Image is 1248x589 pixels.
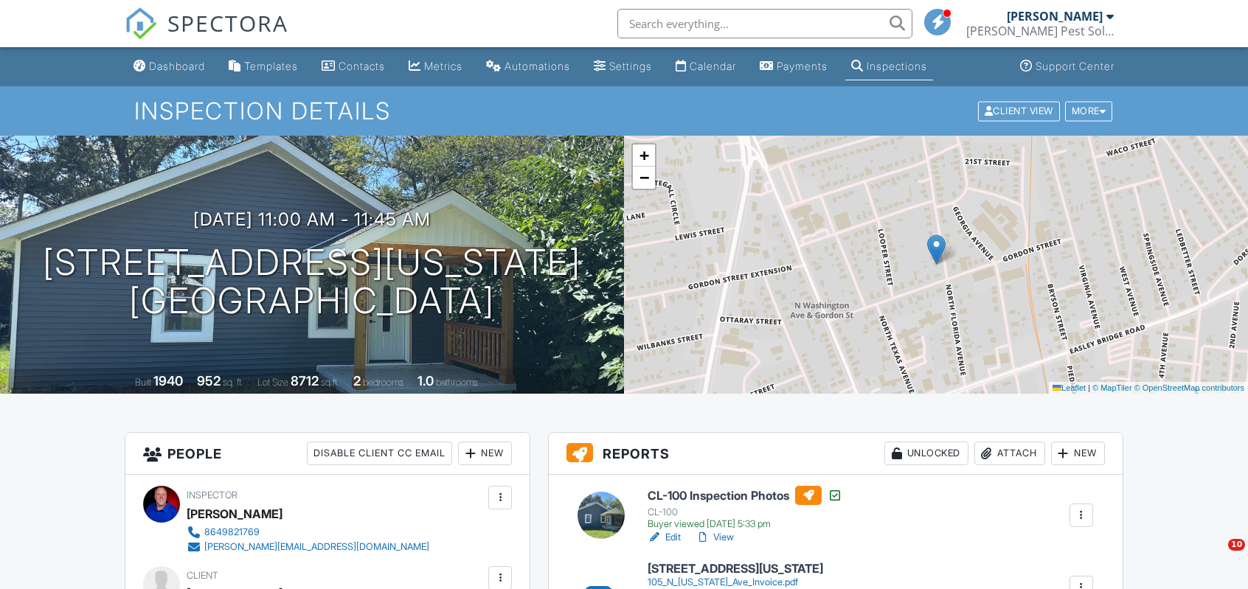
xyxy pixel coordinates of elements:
h6: [STREET_ADDRESS][US_STATE] [648,562,823,576]
a: Templates [223,53,304,80]
div: [PERSON_NAME] [1007,9,1103,24]
div: 2 [353,373,361,388]
a: CL-100 Inspection Photos CL-100 Buyer viewed [DATE] 5:33 pm [648,486,842,530]
span: SPECTORA [167,7,288,38]
a: [PERSON_NAME][EMAIL_ADDRESS][DOMAIN_NAME] [187,540,429,554]
div: Settings [609,60,652,72]
div: 8649821769 [204,526,260,538]
span: Client [187,570,218,581]
div: Templates [244,60,298,72]
div: CL-100 [648,506,842,518]
a: Contacts [316,53,391,80]
div: [PERSON_NAME][EMAIL_ADDRESS][DOMAIN_NAME] [204,541,429,553]
h3: [DATE] 11:00 am - 11:45 am [193,209,431,229]
a: Automations (Basic) [480,53,576,80]
span: + [639,146,649,164]
a: Dashboard [128,53,211,80]
h6: CL-100 Inspection Photos [648,486,842,505]
div: Buyer viewed [DATE] 5:33 pm [648,518,842,530]
a: Inspections [845,53,933,80]
div: Inspections [867,60,927,72]
span: bedrooms [363,377,403,388]
div: 105_N_[US_STATE]_Ave_Invoice.pdf [648,576,823,588]
a: 8649821769 [187,525,429,540]
a: View [696,530,734,545]
iframe: Intercom live chat [1198,539,1233,574]
a: Payments [754,53,833,80]
div: Calendar [690,60,736,72]
div: More [1065,101,1113,121]
span: | [1088,383,1090,392]
div: Payments [777,60,828,72]
img: The Best Home Inspection Software - Spectora [125,7,157,40]
a: Edit [648,530,681,545]
span: − [639,168,649,187]
span: sq.ft. [321,377,339,388]
a: Settings [588,53,658,80]
div: Dashboard [149,60,205,72]
span: Inspector [187,489,238,501]
input: Search everything... [617,9,912,38]
a: © OpenStreetMap contributors [1134,383,1244,392]
span: sq. ft. [223,377,243,388]
div: Unlocked [884,442,968,465]
h1: Inspection Details [134,98,1114,124]
div: Disable Client CC Email [307,442,452,465]
div: New [458,442,512,465]
a: Leaflet [1053,383,1086,392]
div: 8712 [291,373,319,388]
a: Client View [977,105,1064,116]
span: Built [135,377,151,388]
a: © MapTiler [1092,383,1132,392]
a: Zoom in [633,144,655,167]
a: Metrics [403,53,468,80]
div: 952 [197,373,221,388]
a: SPECTORA [125,20,288,51]
div: 1.0 [417,373,434,388]
a: Calendar [670,53,742,80]
img: Marker [927,234,946,265]
span: 10 [1228,539,1245,551]
h3: People [125,433,530,475]
div: Client View [978,101,1060,121]
div: 1940 [153,373,183,388]
div: New [1051,442,1105,465]
div: Attach [974,442,1045,465]
div: Metrics [424,60,462,72]
div: [PERSON_NAME] [187,503,282,525]
div: Support Center [1036,60,1114,72]
div: Automations [505,60,570,72]
span: Lot Size [257,377,288,388]
div: Bryant Pest Solutions, LLC [966,24,1114,38]
span: bathrooms [436,377,478,388]
h1: [STREET_ADDRESS][US_STATE] [GEOGRAPHIC_DATA] [43,243,581,321]
h3: Reports [549,433,1123,475]
a: Support Center [1014,53,1120,80]
div: Contacts [339,60,385,72]
a: Zoom out [633,167,655,189]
